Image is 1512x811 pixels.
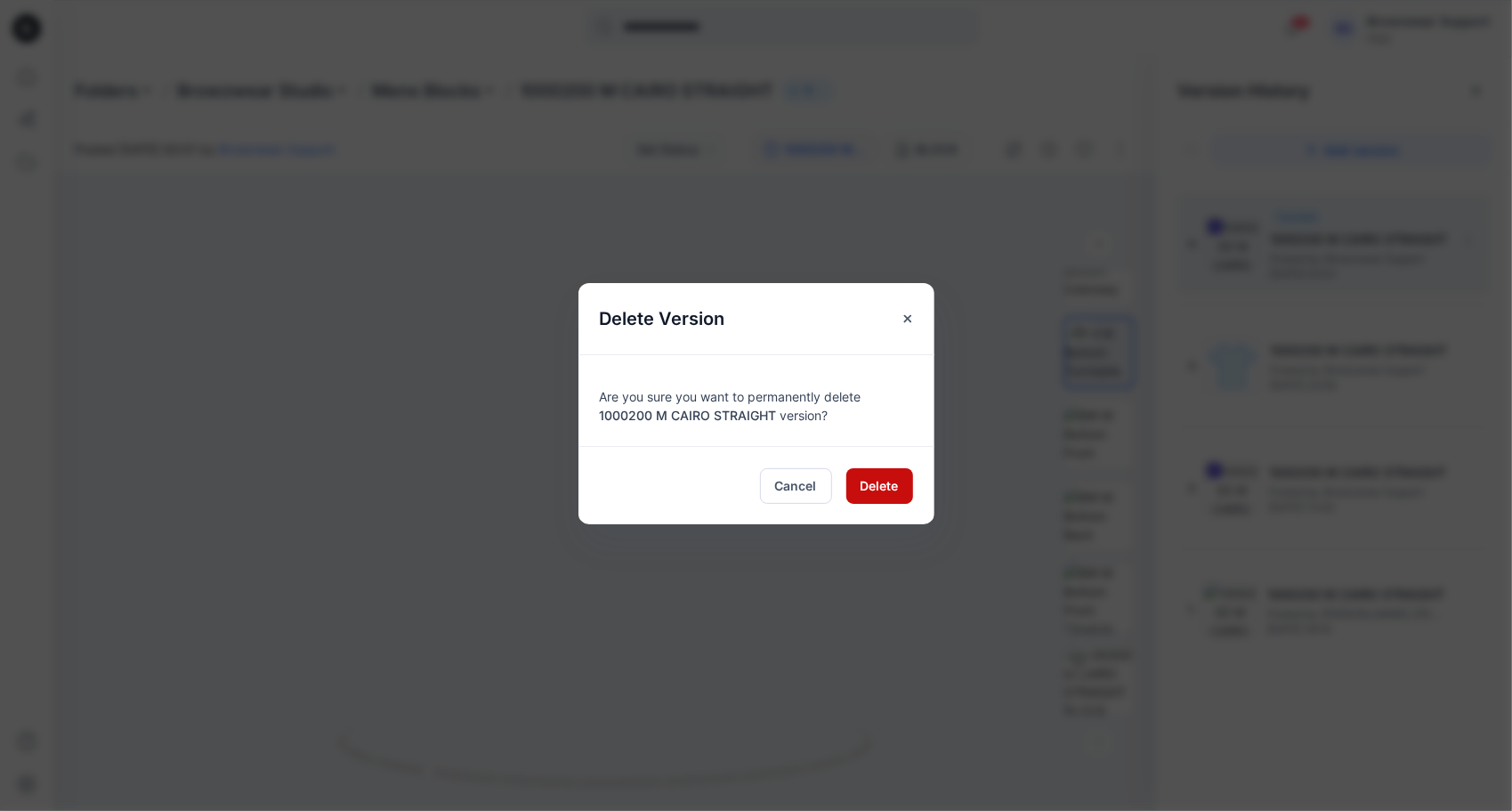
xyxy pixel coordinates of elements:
[775,476,817,495] span: Cancel
[600,408,777,423] span: 1000200 M CAIRO STRAIGHT
[846,468,913,504] button: Delete
[760,468,832,504] button: Cancel
[861,476,899,495] span: Delete
[892,303,924,335] button: Close
[578,283,747,354] h5: Delete Version
[600,377,913,425] div: Are you sure you want to permanently delete version?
